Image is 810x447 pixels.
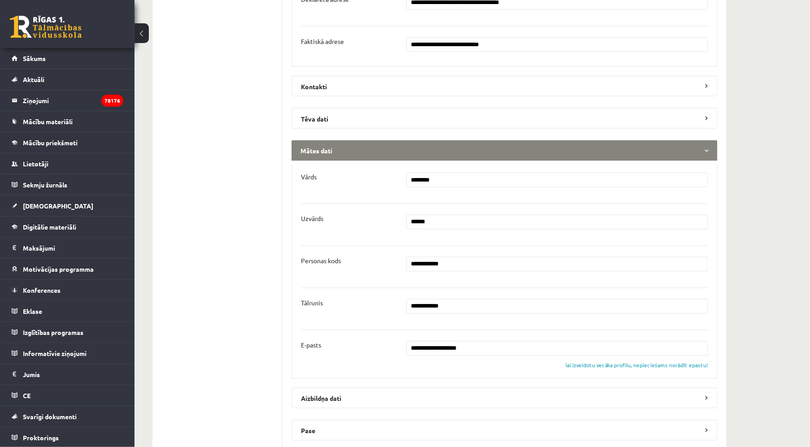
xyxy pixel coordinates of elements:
[23,75,44,83] span: Aktuāli
[12,174,123,195] a: Sekmju žurnāls
[23,139,78,147] span: Mācību priekšmeti
[12,259,123,279] a: Motivācijas programma
[12,301,123,321] a: Eklase
[12,90,123,111] a: Ziņojumi78176
[12,364,123,385] a: Jumis
[566,361,708,369] div: lai izveidotu vecāka profilu, nepieciešams norādīt epastu!
[12,153,123,174] a: Lietotāji
[301,299,323,307] p: Tālrunis
[12,238,123,258] a: Maksājumi
[292,420,718,441] legend: Pase
[292,140,718,161] legend: Mātes dati
[23,307,42,315] span: Eklase
[23,286,61,294] span: Konferences
[12,48,123,69] a: Sākums
[23,370,40,378] span: Jumis
[23,349,87,357] span: Informatīvie ziņojumi
[23,265,94,273] span: Motivācijas programma
[301,257,341,265] p: Personas kods
[292,76,718,96] legend: Kontakti
[12,132,123,153] a: Mācību priekšmeti
[23,238,123,258] legend: Maksājumi
[23,90,123,111] legend: Ziņojumi
[23,181,67,189] span: Sekmju žurnāls
[301,215,323,223] p: Uzvārds
[292,108,718,129] legend: Tēva dati
[23,434,59,442] span: Proktorings
[101,95,123,107] i: 78176
[12,322,123,343] a: Izglītības programas
[12,343,123,364] a: Informatīvie ziņojumi
[301,341,321,349] p: E-pasts
[23,160,48,168] span: Lietotāji
[292,388,718,408] legend: Aizbildņa dati
[12,280,123,300] a: Konferences
[10,16,82,38] a: Rīgas 1. Tālmācības vidusskola
[301,37,344,45] p: Faktiskā adrese
[23,328,83,336] span: Izglītības programas
[12,69,123,90] a: Aktuāli
[23,223,76,231] span: Digitālie materiāli
[23,117,73,126] span: Mācību materiāli
[23,202,93,210] span: [DEMOGRAPHIC_DATA]
[23,391,30,399] span: CE
[12,385,123,406] a: CE
[23,412,77,421] span: Svarīgi dokumenti
[23,54,46,62] span: Sākums
[301,173,317,181] p: Vārds
[12,195,123,216] a: [DEMOGRAPHIC_DATA]
[12,111,123,132] a: Mācību materiāli
[12,406,123,427] a: Svarīgi dokumenti
[12,217,123,237] a: Digitālie materiāli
